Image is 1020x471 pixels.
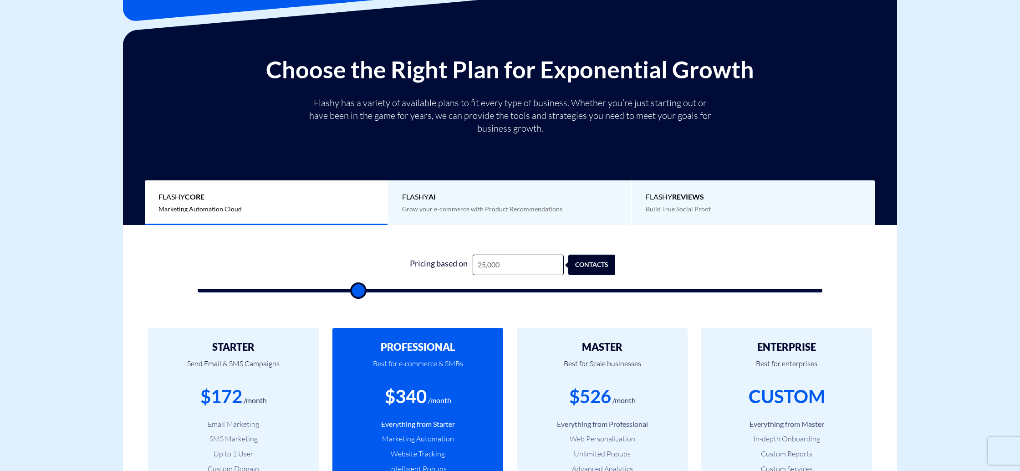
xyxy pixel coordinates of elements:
[402,205,562,213] span: Grow your e-commerce with Product Recommendations
[715,342,858,353] h2: ENTERPRISE
[385,384,427,410] div: $340
[715,449,858,459] li: Custom Reports
[346,434,490,444] li: Marketing Automation
[715,419,858,430] li: Everything from Master
[749,384,825,410] div: CUSTOM
[162,434,305,444] li: SMS Marketing
[646,192,862,202] span: Flashy
[530,434,674,444] li: Web Personalization
[346,419,490,430] li: Everything from Starter
[158,192,374,202] span: Flashy
[346,353,490,384] p: Best for e-commerce & SMBs
[162,353,305,384] p: Send Email & SMS Campaigns
[130,56,890,82] h2: Choose the Right Plan for Exponential Growth
[428,192,436,201] b: AI
[530,342,674,353] h2: MASTER
[612,395,636,406] div: /month
[530,353,674,384] p: Best for Scale businesses
[158,205,242,213] span: Marketing Automation Cloud
[428,395,451,406] div: /month
[185,192,204,201] b: Core
[200,384,242,410] div: $172
[346,449,490,459] li: Website Tracking
[404,255,473,275] div: Pricing based on
[715,353,858,384] p: Best for enterprises
[244,395,267,406] div: /month
[646,205,711,213] span: Build True Social Proof
[569,384,611,410] div: $526
[530,449,674,459] li: Unlimited Popups
[162,419,305,430] li: Email Marketing
[305,97,715,135] p: Flashy has a variety of available plans to fit every type of business. Whether you’re just starti...
[672,192,704,201] b: REVIEWS
[346,342,490,353] h2: PROFESSIONAL
[162,449,305,459] li: Up to 1 User
[402,192,617,202] span: Flashy
[573,255,620,275] div: contacts
[715,434,858,444] li: In-depth Onboarding
[162,342,305,353] h2: STARTER
[530,419,674,430] li: Everything from Professional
